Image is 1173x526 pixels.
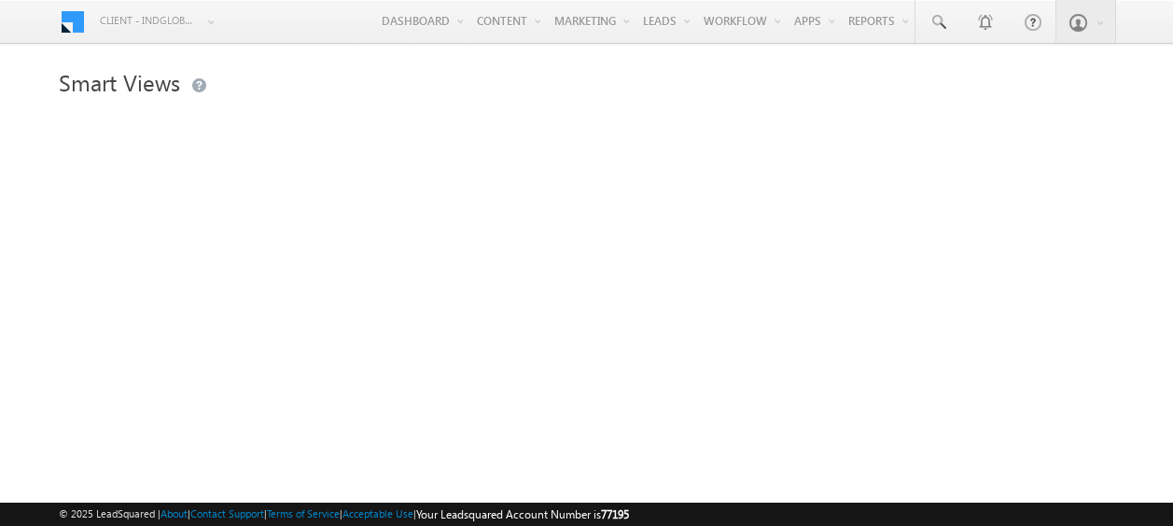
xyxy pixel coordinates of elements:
[190,507,264,519] a: Contact Support
[342,507,413,519] a: Acceptable Use
[267,507,340,519] a: Terms of Service
[100,11,198,30] span: Client - indglobal2 (77195)
[416,507,629,521] span: Your Leadsquared Account Number is
[59,67,180,97] span: Smart Views
[601,507,629,521] span: 77195
[59,505,629,523] span: © 2025 LeadSquared | | | | |
[161,507,188,519] a: About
